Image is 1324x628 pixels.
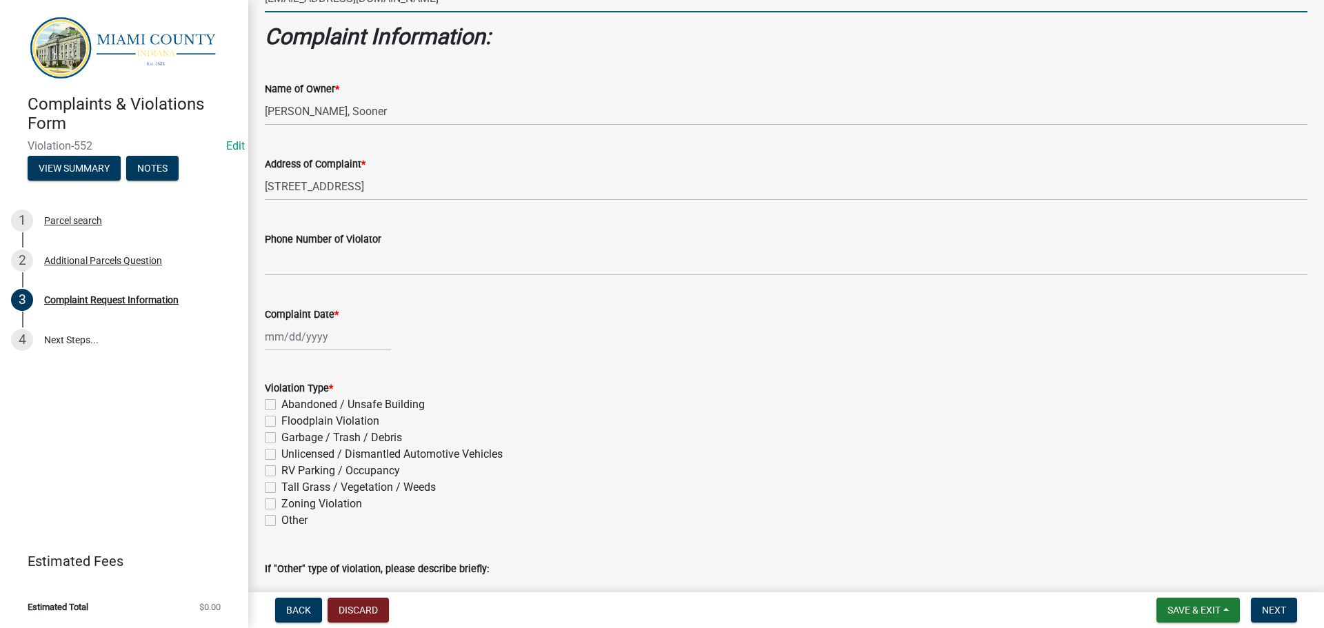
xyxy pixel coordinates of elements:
[281,479,436,496] label: Tall Grass / Vegetation / Weeds
[11,329,33,351] div: 4
[328,598,389,622] button: Discard
[44,256,162,265] div: Additional Parcels Question
[265,235,381,245] label: Phone Number of Violator
[226,139,245,152] a: Edit
[265,565,489,574] label: If "Other" type of violation, please describe briefly:
[28,139,221,152] span: Violation-552
[28,14,226,80] img: Miami County, Indiana
[126,156,179,181] button: Notes
[281,496,362,512] label: Zoning Violation
[265,23,491,50] strong: Complaint Information:
[126,163,179,174] wm-modal-confirm: Notes
[281,429,402,446] label: Garbage / Trash / Debris
[1156,598,1240,622] button: Save & Exit
[1262,605,1286,616] span: Next
[1167,605,1221,616] span: Save & Exit
[11,210,33,232] div: 1
[286,605,311,616] span: Back
[28,163,121,174] wm-modal-confirm: Summary
[265,160,365,170] label: Address of Complaint
[281,463,400,479] label: RV Parking / Occupancy
[44,216,102,225] div: Parcel search
[28,602,88,611] span: Estimated Total
[11,547,226,575] a: Estimated Fees
[265,384,333,394] label: Violation Type
[281,413,379,429] label: Floodplain Violation
[265,310,339,320] label: Complaint Date
[265,323,391,351] input: mm/dd/yyyy
[44,295,179,305] div: Complaint Request Information
[11,289,33,311] div: 3
[281,396,425,413] label: Abandoned / Unsafe Building
[265,85,339,94] label: Name of Owner
[281,446,503,463] label: Unlicensed / Dismantled Automotive Vehicles
[275,598,322,622] button: Back
[28,94,237,134] h4: Complaints & Violations Form
[281,512,308,529] label: Other
[28,156,121,181] button: View Summary
[1251,598,1297,622] button: Next
[199,602,221,611] span: $0.00
[226,139,245,152] wm-modal-confirm: Edit Application Number
[11,250,33,272] div: 2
